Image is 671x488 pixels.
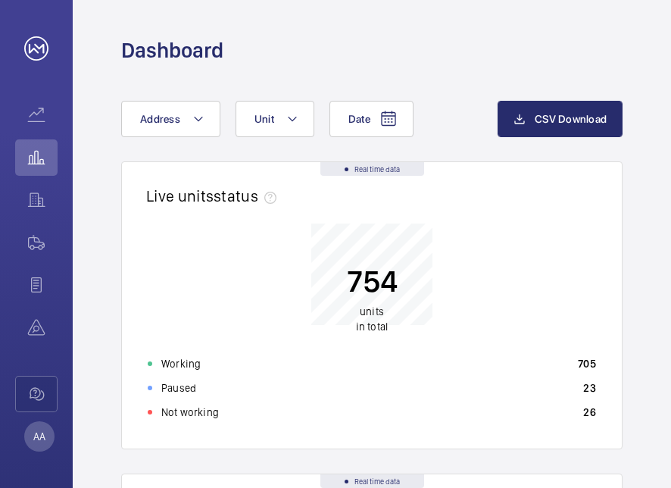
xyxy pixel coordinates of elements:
button: Unit [236,101,314,137]
p: Not working [161,405,219,420]
p: Paused [161,380,196,396]
p: in total [347,304,398,334]
h1: Dashboard [121,36,223,64]
span: Date [348,113,370,125]
span: CSV Download [535,113,607,125]
span: Address [140,113,180,125]
span: Unit [254,113,274,125]
button: CSV Download [498,101,623,137]
div: Real time data [320,162,424,176]
p: 754 [347,262,398,300]
p: AA [33,429,45,444]
button: Address [121,101,220,137]
button: Date [329,101,414,137]
p: 705 [578,356,596,371]
p: 26 [583,405,596,420]
span: units [360,305,384,318]
p: Working [161,356,201,371]
span: status [214,186,282,205]
div: Real time data [320,474,424,488]
p: 23 [583,380,596,396]
h2: Live units [146,186,282,205]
